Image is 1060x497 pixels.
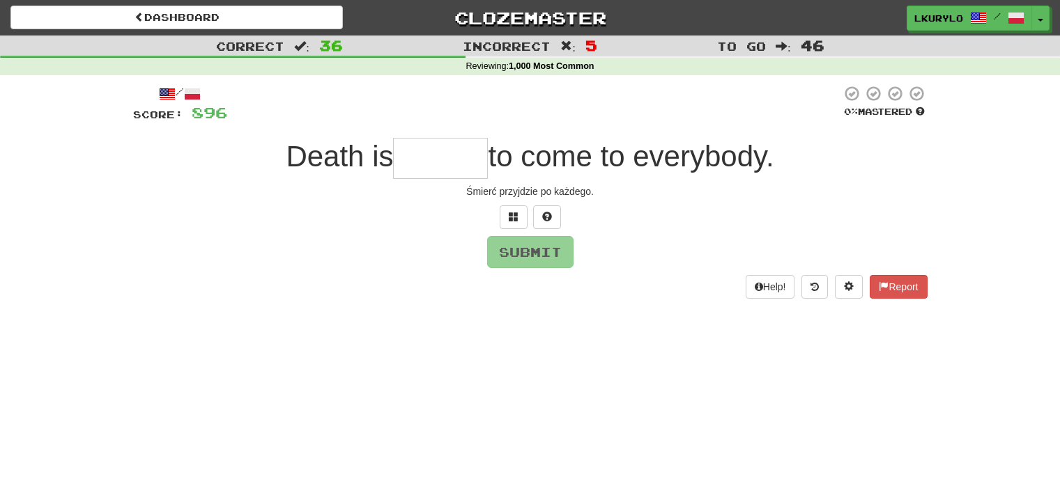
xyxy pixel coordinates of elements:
span: Incorrect [463,39,551,53]
span: Score: [133,109,183,120]
div: / [133,85,227,102]
span: Death is [286,140,393,173]
span: Lkurylo [914,12,963,24]
button: Single letter hint - you only get 1 per sentence and score half the points! alt+h [533,205,561,229]
span: Correct [216,39,284,53]
a: Dashboard [10,6,343,29]
strong: 1,000 Most Common [509,61,594,71]
a: Clozemaster [364,6,696,30]
span: 46 [801,37,824,54]
span: to come to everybody. [488,140,774,173]
span: : [294,40,309,52]
span: 0 % [844,106,858,117]
div: Śmierć przyjdzie po każdego. [133,184,928,198]
button: Help! [746,275,795,299]
button: Round history (alt+y) [801,275,828,299]
span: To go [717,39,766,53]
span: 896 [192,104,227,121]
span: : [560,40,576,52]
span: 36 [319,37,343,54]
span: : [776,40,791,52]
span: / [994,11,1001,21]
a: Lkurylo / [907,6,1032,31]
button: Switch sentence to multiple choice alt+p [500,205,528,229]
span: 5 [585,37,597,54]
button: Submit [487,236,574,268]
button: Report [870,275,927,299]
div: Mastered [841,106,928,118]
